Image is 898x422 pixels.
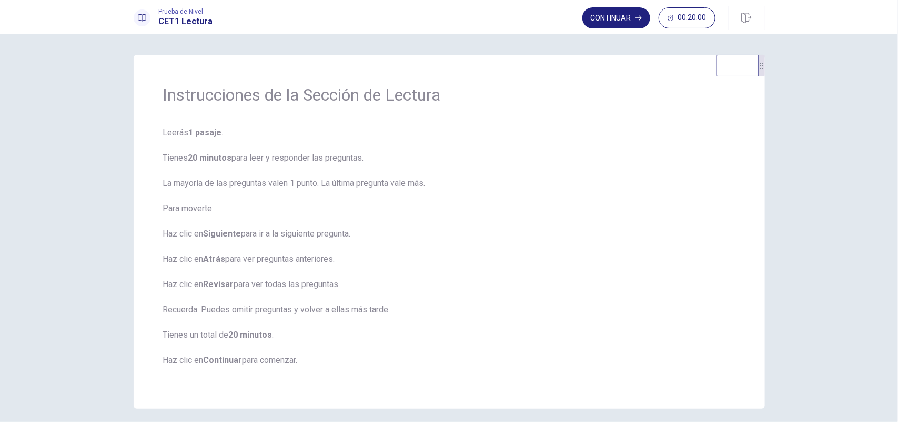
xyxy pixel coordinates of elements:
[204,355,243,365] b: Continuar
[678,14,707,22] span: 00:20:00
[204,229,241,239] b: Siguiente
[188,153,232,163] b: 20 minutos
[659,7,715,28] button: 00:20:00
[159,15,213,28] h1: CET1 Lectura
[163,126,735,379] span: Leerás . Tienes para leer y responder las preguntas. La mayoría de las preguntas valen 1 punto. L...
[159,8,213,15] span: Prueba de Nivel
[189,127,222,138] b: 1 pasaje
[204,254,226,264] b: Atrás
[229,330,273,340] b: 20 minutos
[163,84,735,105] h1: Instrucciones de la Sección de Lectura
[582,7,650,28] button: Continuar
[204,279,234,289] b: Revisar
